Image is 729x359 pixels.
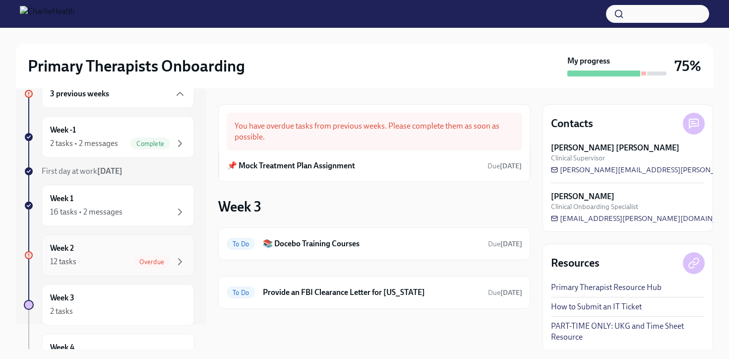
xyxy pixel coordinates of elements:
[42,79,194,108] div: 3 previous weeks
[674,57,701,75] h3: 75%
[487,161,522,171] span: August 8th, 2025 09:00
[50,207,122,217] div: 16 tasks • 2 messages
[551,143,679,153] strong: [PERSON_NAME] [PERSON_NAME]
[50,243,74,254] h6: Week 2
[24,166,194,177] a: First day at work[DATE]
[20,6,75,22] img: CharlieHealth
[551,153,605,163] span: Clinical Supervisor
[24,185,194,226] a: Week 116 tasks • 2 messages
[488,288,522,297] span: Due
[227,240,255,248] span: To Do
[24,234,194,276] a: Week 212 tasksOverdue
[28,56,245,76] h2: Primary Therapists Onboarding
[551,282,662,293] a: Primary Therapist Resource Hub
[551,301,642,312] a: How to Submit an IT Ticket
[218,198,261,215] h3: Week 3
[227,158,522,173] a: 📌 Mock Treatment Plan AssignmentDue[DATE]
[24,284,194,326] a: Week 32 tasks
[227,160,355,171] h6: 📌 Mock Treatment Plan Assignment
[551,321,705,343] a: PART-TIME ONLY: UKG and Time Sheet Resource
[50,306,73,317] div: 2 tasks
[500,162,522,170] strong: [DATE]
[50,292,74,303] h6: Week 3
[551,191,614,202] strong: [PERSON_NAME]
[488,239,522,249] span: August 12th, 2025 09:00
[488,240,522,248] span: Due
[551,116,593,131] h4: Contacts
[50,256,76,267] div: 12 tasks
[133,258,170,266] span: Overdue
[227,285,522,300] a: To DoProvide an FBI Clearance Letter for [US_STATE]Due[DATE]
[487,162,522,170] span: Due
[551,202,638,212] span: Clinical Onboarding Specialist
[551,256,600,271] h4: Resources
[567,56,610,67] strong: My progress
[227,113,522,150] div: You have overdue tasks from previous weeks. Please complete them as soon as possible.
[24,116,194,158] a: Week -12 tasks • 2 messagesComplete
[130,140,170,147] span: Complete
[227,236,522,252] a: To Do📚 Docebo Training CoursesDue[DATE]
[488,288,522,297] span: September 4th, 2025 09:00
[50,342,74,353] h6: Week 4
[50,138,118,149] div: 2 tasks • 2 messages
[97,166,122,176] strong: [DATE]
[500,288,522,297] strong: [DATE]
[227,289,255,296] span: To Do
[263,238,480,249] h6: 📚 Docebo Training Courses
[263,287,480,298] h6: Provide an FBI Clearance Letter for [US_STATE]
[50,125,76,136] h6: Week -1
[500,240,522,248] strong: [DATE]
[50,193,73,204] h6: Week 1
[50,88,109,99] h6: 3 previous weeks
[42,166,122,176] span: First day at work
